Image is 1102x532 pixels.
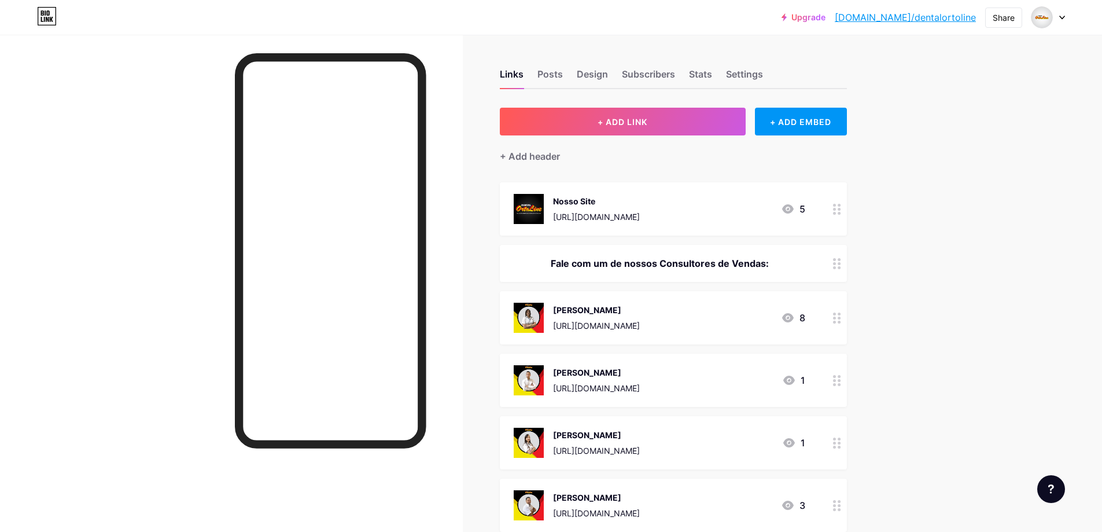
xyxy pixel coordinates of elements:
[782,436,805,450] div: 1
[514,303,544,333] img: Tatiane Jardim
[598,117,647,127] span: + ADD LINK
[514,428,544,458] img: Lívia Porfírio
[537,67,563,88] div: Posts
[781,202,805,216] div: 5
[781,498,805,512] div: 3
[514,490,544,520] img: Luiz Felizardo
[553,445,640,457] div: [URL][DOMAIN_NAME]
[755,108,847,135] div: + ADD EMBED
[622,67,675,88] div: Subscribers
[577,67,608,88] div: Design
[553,211,640,223] div: [URL][DOMAIN_NAME]
[553,429,640,441] div: [PERSON_NAME]
[514,256,805,270] div: Fale com um de nossos Consultores de Vendas:
[782,373,805,387] div: 1
[500,67,524,88] div: Links
[500,108,746,135] button: + ADD LINK
[993,12,1015,24] div: Share
[553,320,640,332] div: [URL][DOMAIN_NAME]
[553,366,640,379] div: [PERSON_NAME]
[553,491,640,504] div: [PERSON_NAME]
[726,67,763,88] div: Settings
[1031,6,1053,28] img: dentalortoline
[553,195,640,207] div: Nosso Site
[553,507,640,519] div: [URL][DOMAIN_NAME]
[553,304,640,316] div: [PERSON_NAME]
[835,10,976,24] a: [DOMAIN_NAME]/dentalortoline
[781,311,805,325] div: 8
[782,13,825,22] a: Upgrade
[553,382,640,394] div: [URL][DOMAIN_NAME]
[689,67,712,88] div: Stats
[500,149,560,163] div: + Add header
[514,194,544,224] img: Nosso Site
[514,365,544,395] img: Caio Brianezi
